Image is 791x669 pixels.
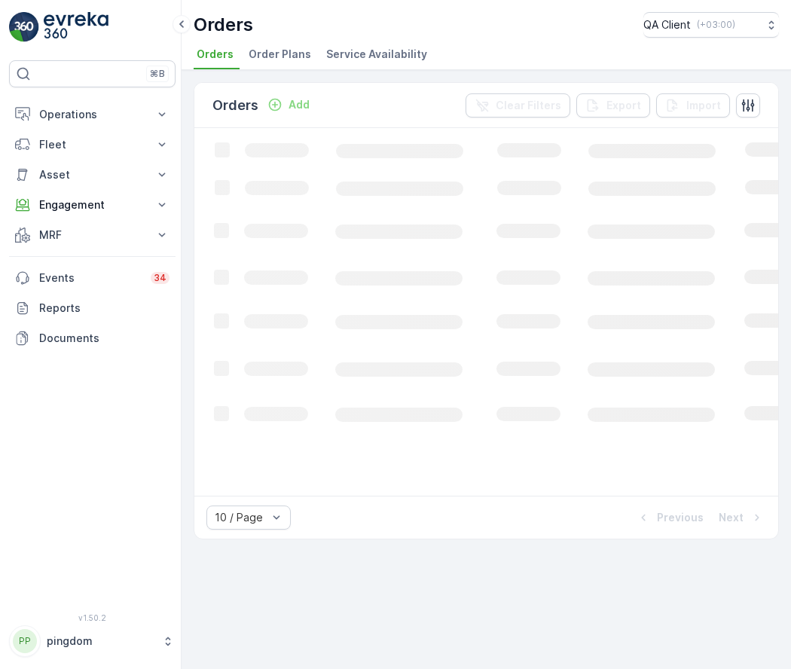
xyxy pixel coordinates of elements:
[576,93,650,118] button: Export
[39,137,145,152] p: Fleet
[9,263,176,293] a: Events34
[719,510,744,525] p: Next
[686,98,721,113] p: Import
[261,96,316,114] button: Add
[466,93,570,118] button: Clear Filters
[634,509,705,527] button: Previous
[9,160,176,190] button: Asset
[326,47,427,62] span: Service Availability
[39,228,145,243] p: MRF
[39,107,145,122] p: Operations
[194,13,253,37] p: Orders
[697,19,735,31] p: ( +03:00 )
[289,97,310,112] p: Add
[39,301,169,316] p: Reports
[197,47,234,62] span: Orders
[9,130,176,160] button: Fleet
[47,634,154,649] p: pingdom
[9,625,176,657] button: PPpingdom
[39,197,145,212] p: Engagement
[9,12,39,42] img: logo
[212,95,258,116] p: Orders
[39,167,145,182] p: Asset
[496,98,561,113] p: Clear Filters
[656,93,730,118] button: Import
[44,12,108,42] img: logo_light-DOdMpM7g.png
[150,68,165,80] p: ⌘B
[717,509,766,527] button: Next
[13,629,37,653] div: PP
[39,270,142,286] p: Events
[643,12,779,38] button: QA Client(+03:00)
[9,613,176,622] span: v 1.50.2
[9,190,176,220] button: Engagement
[39,331,169,346] p: Documents
[606,98,641,113] p: Export
[154,272,166,284] p: 34
[9,220,176,250] button: MRF
[9,323,176,353] a: Documents
[643,17,691,32] p: QA Client
[657,510,704,525] p: Previous
[249,47,311,62] span: Order Plans
[9,99,176,130] button: Operations
[9,293,176,323] a: Reports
